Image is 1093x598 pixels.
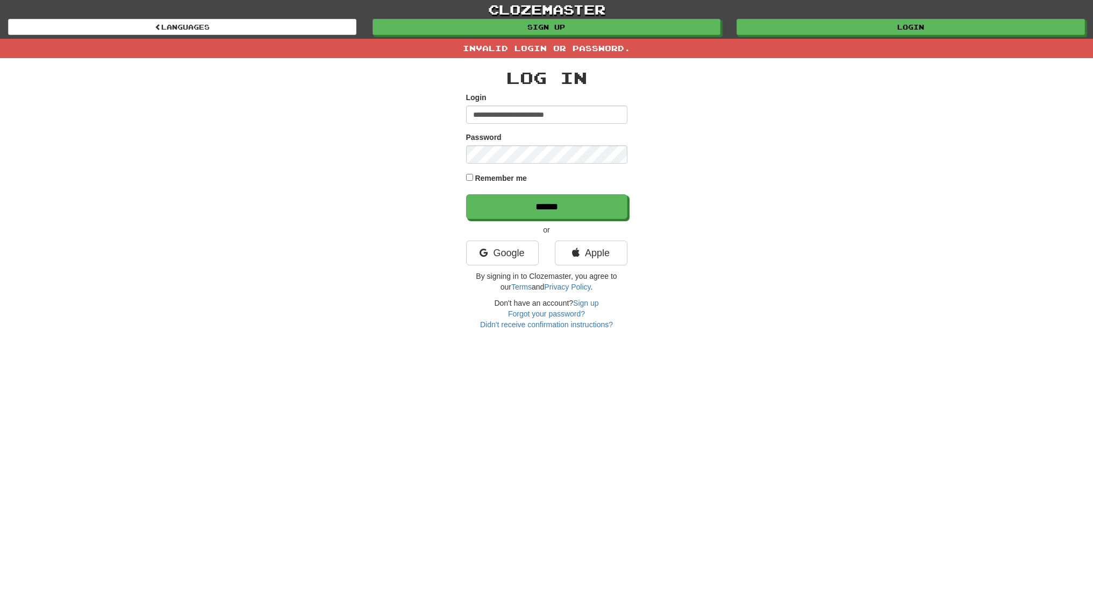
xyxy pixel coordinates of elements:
a: Didn't receive confirmation instructions? [480,320,613,329]
a: Terms [511,283,532,291]
div: Don't have an account? [466,298,627,330]
a: Login [737,19,1085,35]
a: Google [466,241,539,265]
a: Sign up [573,299,598,307]
a: Forgot your password? [508,309,585,318]
label: Remember me [475,173,527,184]
a: Privacy Policy [544,283,590,291]
p: By signing in to Clozemaster, you agree to our and . [466,271,627,292]
label: Login [466,92,487,103]
a: Sign up [373,19,721,35]
p: or [466,224,627,235]
h2: Log In [466,69,627,87]
label: Password [466,132,502,143]
a: Languages [8,19,356,35]
a: Apple [555,241,627,265]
